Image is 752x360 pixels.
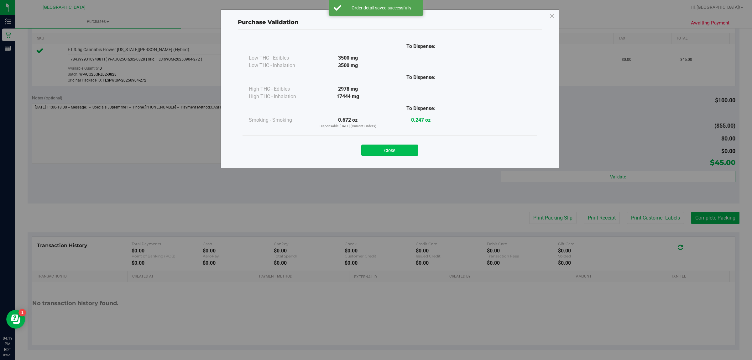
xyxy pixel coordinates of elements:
span: Purchase Validation [238,19,299,26]
iframe: Resource center [6,310,25,329]
div: Low THC - Inhalation [249,62,311,69]
div: To Dispense: [384,43,457,50]
div: 17444 mg [311,93,384,100]
div: 2978 mg [311,85,384,93]
strong: 0.247 oz [411,117,431,123]
div: High THC - Edibles [249,85,311,93]
div: 3500 mg [311,62,384,69]
div: Smoking - Smoking [249,116,311,124]
div: 3500 mg [311,54,384,62]
div: To Dispense: [384,105,457,112]
div: High THC - Inhalation [249,93,311,100]
iframe: Resource center unread badge [18,309,26,316]
div: 0.672 oz [311,116,384,129]
button: Close [361,145,418,156]
div: To Dispense: [384,74,457,81]
div: Low THC - Edibles [249,54,311,62]
div: Order detail saved successfully [345,5,418,11]
p: Dispensable [DATE] (Current Orders) [311,124,384,129]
